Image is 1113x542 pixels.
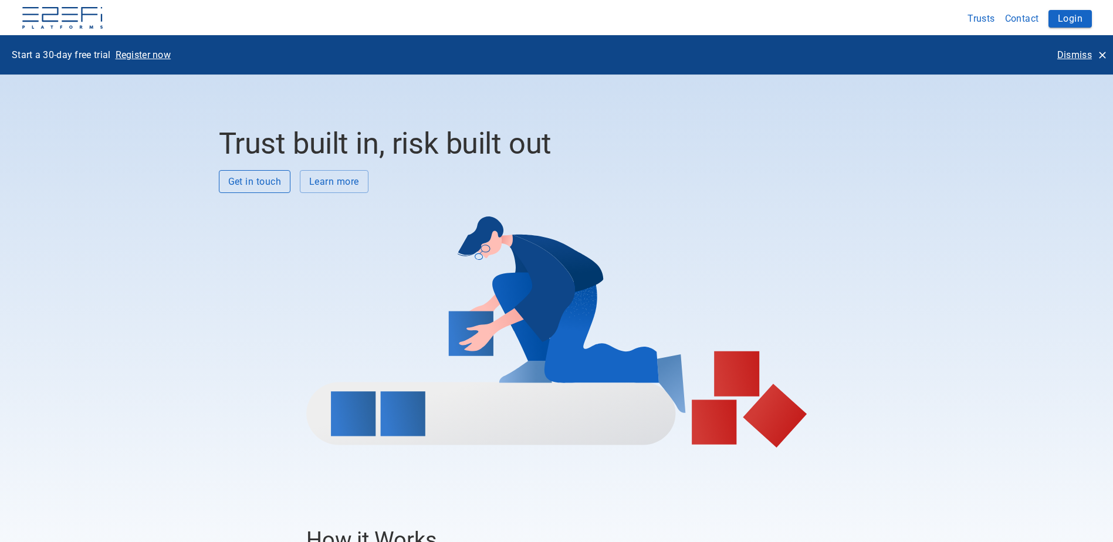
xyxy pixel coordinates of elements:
[300,170,368,193] button: Learn more
[219,126,895,161] h2: Trust built in, risk built out
[219,170,291,193] button: Get in touch
[12,48,111,62] p: Start a 30-day free trial
[116,48,171,62] p: Register now
[1053,45,1111,65] button: Dismiss
[1057,48,1092,62] p: Dismiss
[111,45,176,65] button: Register now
